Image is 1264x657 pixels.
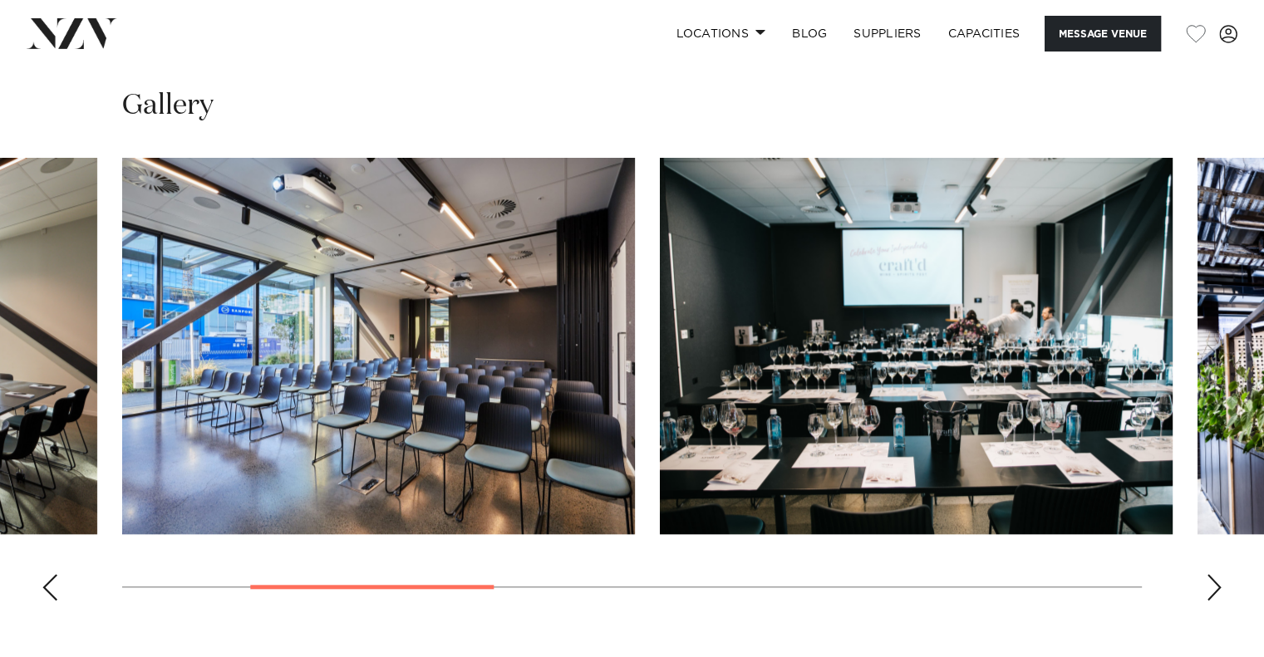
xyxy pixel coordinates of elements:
h2: Gallery [122,87,214,125]
a: SUPPLIERS [840,16,934,51]
swiper-slide: 3 / 8 [660,158,1173,534]
img: nzv-logo.png [27,18,117,48]
a: Capacities [935,16,1034,51]
a: BLOG [779,16,840,51]
swiper-slide: 2 / 8 [122,158,635,534]
a: Locations [662,16,779,51]
button: Message Venue [1045,16,1161,51]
